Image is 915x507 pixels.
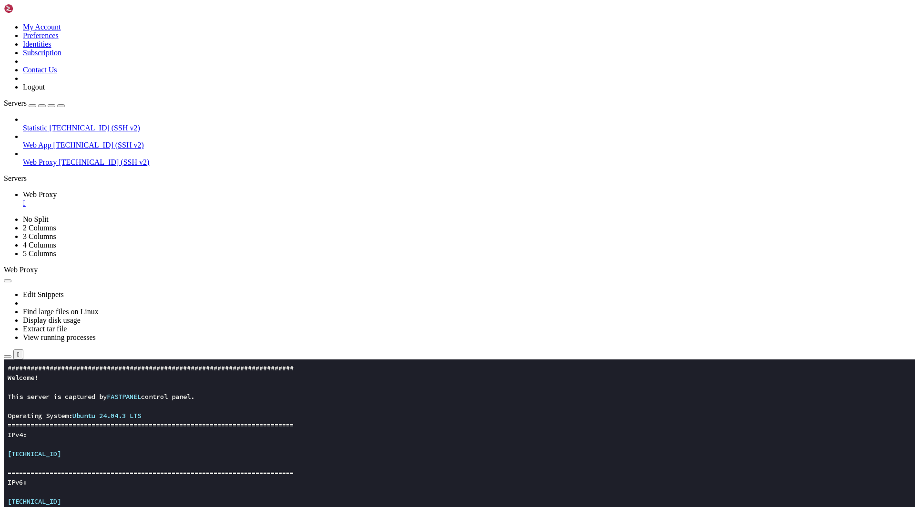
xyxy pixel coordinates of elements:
[23,215,49,223] a: No Split
[4,195,34,203] span: APACHE2:
[23,232,56,240] a: 3 Columns
[23,83,45,91] a: Logout
[4,32,791,42] x-row: This server is captured by control panel.
[23,199,911,208] a: 
[4,185,27,194] span: NGINX:
[69,52,137,60] span: Ubuntu 24.04.3 LTS
[23,124,911,132] a: Statistic [TECHNICAL_ID] (SSH v2)
[4,266,38,274] span: Web Proxy
[4,156,791,166] x-row: ===========================================================================
[23,40,51,48] a: Identities
[17,351,20,358] div: 
[23,290,64,298] a: Edit Snippets
[23,141,911,149] a: Web App [TECHNICAL_ID] (SSH v2)
[4,99,65,107] a: Servers
[4,4,791,13] x-row: ###########################################################################
[23,115,911,132] li: Statistic [TECHNICAL_ID] (SSH v2)
[23,325,67,333] a: Extract tar file
[23,124,48,132] span: Statistic
[4,138,57,146] span: [TECHNICAL_ID]
[23,66,57,74] a: Contact Us
[4,90,57,99] span: [TECHNICAL_ID]
[4,109,791,118] x-row: ===========================================================================
[23,158,911,167] a: Web Proxy [TECHNICAL_ID] (SSH v2)
[23,249,56,258] a: 5 Columns
[13,349,23,359] button: 
[23,308,99,316] a: Find large files on Linux
[23,241,56,249] a: 4 Columns
[4,70,791,80] x-row: IPv4:
[4,51,791,61] x-row: Operating System:
[103,33,137,41] span: FASTPANEL
[23,149,911,167] li: Web Proxy [TECHNICAL_ID] (SSH v2)
[4,118,791,128] x-row: IPv6:
[23,132,911,149] li: Web App [TECHNICAL_ID] (SSH v2)
[4,174,911,183] div: Servers
[65,270,69,280] div: (16, 28)
[4,166,791,175] x-row: By default configuration files can be found in the following directories:
[23,31,59,40] a: Preferences
[23,190,57,199] span: Web Proxy
[59,158,149,166] span: [TECHNICAL_ID] (SSH v2)
[4,61,791,70] x-row: ===========================================================================
[4,99,27,107] span: Servers
[23,316,81,324] a: Display disk usage
[4,4,59,13] img: Shellngn
[4,251,791,261] x-row: 14:49:45 up 12:21, 1 user, load average: 0.00, 0.00, 0.00
[4,185,791,194] x-row: /etc/nginx/fastpanel2-available
[4,13,791,23] x-row: Welcome!
[4,232,791,242] x-row: ===========================================================================
[23,141,51,149] span: Web App
[50,124,140,132] span: [TECHNICAL_ID] (SSH v2)
[53,141,144,149] span: [TECHNICAL_ID] (SSH v2)
[23,224,56,232] a: 2 Columns
[23,49,61,57] a: Subscription
[4,194,791,204] x-row: /etc/apache2/fastpanel2-available
[23,190,911,208] a: Web Proxy
[4,270,791,280] x-row: root@s173901:~#
[4,214,187,222] span: Please do not edit configuration files manually.
[4,223,149,232] span: You may do that in your control panel.
[23,158,57,166] span: Web Proxy
[23,333,96,341] a: View running processes
[23,23,61,31] a: My Account
[4,261,791,270] x-row: ###########################################################################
